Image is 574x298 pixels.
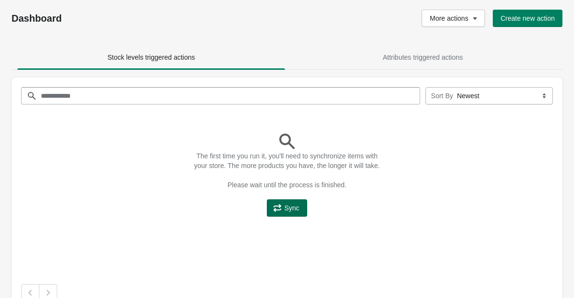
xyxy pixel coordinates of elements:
[191,151,383,170] p: The first time you run it, you'll need to synchronize items with your store. The more products yo...
[284,204,299,212] span: Sync
[493,10,562,27] button: Create new action
[12,13,238,24] h1: Dashboard
[422,10,485,27] button: More actions
[267,199,307,217] button: Sync
[383,53,463,61] span: Attributes triggered actions
[500,14,555,22] span: Create new action
[107,53,195,61] span: Stock levels triggered actions
[191,180,383,190] p: Please wait until the process is finished.
[430,14,468,22] span: More actions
